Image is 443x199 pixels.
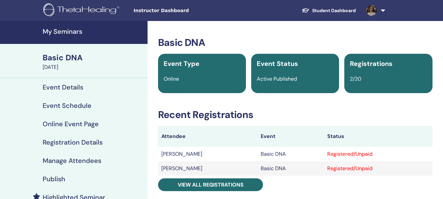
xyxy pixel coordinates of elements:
td: Basic DNA [257,161,324,176]
span: Event Type [164,59,199,68]
td: Basic DNA [257,147,324,161]
div: Registered/Unpaid [327,150,429,158]
span: Event Status [257,59,298,68]
h4: Manage Attendees [43,157,101,165]
h4: My Seminars [43,28,144,35]
span: Registrations [350,59,393,68]
img: graduation-cap-white.svg [302,8,310,13]
img: default.jpg [366,5,377,16]
a: Student Dashboard [296,5,361,17]
span: Online [164,75,179,82]
td: [PERSON_NAME] [158,147,257,161]
img: logo.png [43,3,122,18]
div: [DATE] [43,63,144,71]
span: Instructor Dashboard [133,7,232,14]
h4: Registration Details [43,138,103,146]
span: Active Published [257,75,297,82]
td: [PERSON_NAME] [158,161,257,176]
span: 2/20 [350,75,361,82]
h4: Event Details [43,83,83,91]
h3: Basic DNA [158,37,433,49]
h4: Event Schedule [43,102,91,109]
h4: Online Event Page [43,120,99,128]
a: View all registrations [158,178,263,191]
a: Basic DNA[DATE] [39,52,148,71]
div: Basic DNA [43,52,144,63]
th: Event [257,126,324,147]
h3: Recent Registrations [158,109,433,121]
span: View all registrations [178,181,244,188]
h4: Publish [43,175,65,183]
th: Status [324,126,433,147]
div: Registered/Unpaid [327,165,429,172]
th: Attendee [158,126,257,147]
